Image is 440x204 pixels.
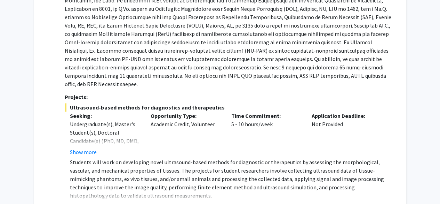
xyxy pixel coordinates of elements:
[5,173,30,199] iframe: Chat
[70,148,97,156] button: Show more
[70,112,140,120] p: Seeking:
[145,112,226,156] div: Academic Credit, Volunteer
[226,112,306,156] div: 5 - 10 hours/week
[65,93,88,100] strong: Projects:
[151,112,221,120] p: Opportunity Type:
[306,112,387,156] div: Not Provided
[70,120,140,170] div: Undergraduate(s), Master's Student(s), Doctoral Candidate(s) (PhD, MD, DMD, PharmD, etc.), Medica...
[70,158,392,200] p: Students will work on developing novel ultrasound-based methods for diagnostic or therapeutics by...
[231,112,301,120] p: Time Commitment:
[312,112,382,120] p: Application Deadline:
[65,103,392,112] span: Ultrasound-based methods for diagnostics and therapeutics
